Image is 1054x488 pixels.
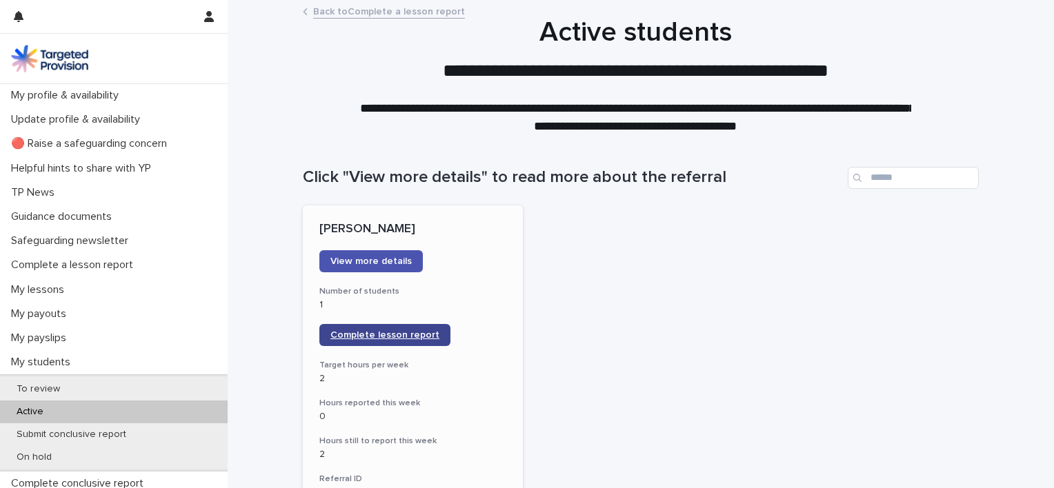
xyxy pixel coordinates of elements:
p: Update profile & availability [6,113,151,126]
h3: Hours reported this week [319,398,506,409]
span: View more details [330,256,412,266]
h1: Active students [297,16,973,49]
p: On hold [6,451,63,463]
a: Back toComplete a lesson report [313,3,465,19]
a: Complete lesson report [319,324,450,346]
p: Complete a lesson report [6,258,144,272]
p: 2 [319,449,506,460]
h1: Click "View more details" to read more about the referral [303,167,842,187]
p: 1 [319,299,506,311]
p: Safeguarding newsletter [6,234,139,247]
p: To review [6,383,71,395]
p: 2 [319,373,506,385]
h3: Referral ID [319,474,506,485]
input: Search [848,167,979,189]
h3: Number of students [319,286,506,297]
p: 🔴 Raise a safeguarding concern [6,137,178,150]
a: View more details [319,250,423,272]
p: My payouts [6,307,77,321]
p: Helpful hints to share with YP [6,162,162,175]
p: My students [6,356,81,369]
p: My profile & availability [6,89,130,102]
p: My payslips [6,332,77,345]
p: 0 [319,411,506,423]
p: My lessons [6,283,75,296]
h3: Hours still to report this week [319,436,506,447]
h3: Target hours per week [319,360,506,371]
img: M5nRWzHhSzIhMunXDL62 [11,45,88,72]
p: TP News [6,186,66,199]
p: Submit conclusive report [6,429,137,440]
p: Guidance documents [6,210,123,223]
span: Complete lesson report [330,330,439,340]
p: [PERSON_NAME] [319,222,506,237]
p: Active [6,406,54,418]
